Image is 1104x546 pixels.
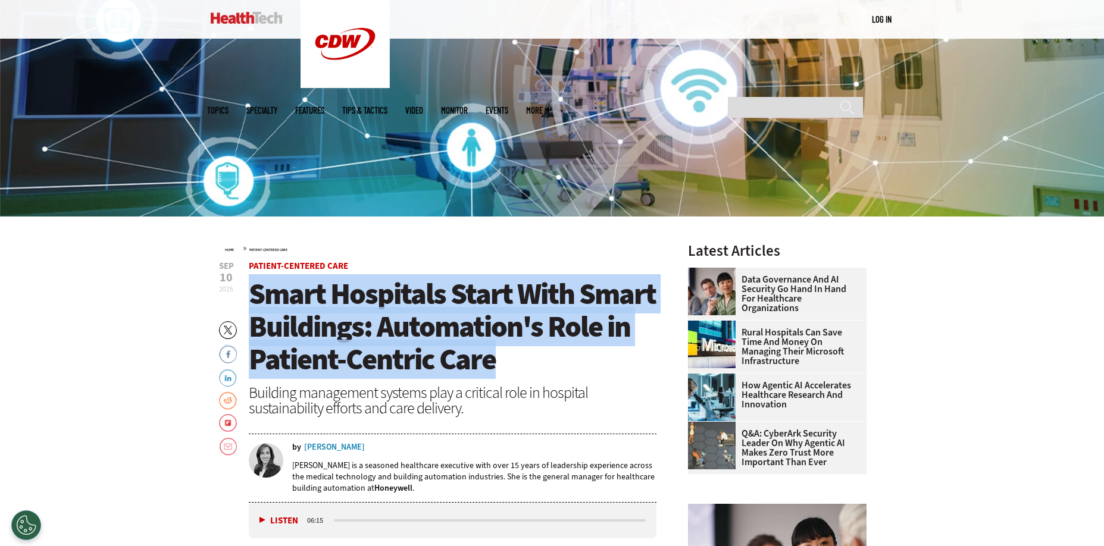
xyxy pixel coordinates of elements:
[304,443,365,451] a: [PERSON_NAME]
[219,284,233,294] span: 2025
[688,422,736,469] img: Group of humans and robots accessing a network
[688,328,859,366] a: Rural Hospitals Can Save Time and Money on Managing Their Microsoft Infrastructure
[374,482,412,494] a: Honeywell
[11,510,41,540] button: Open Preferences
[688,268,742,277] a: woman discusses data governance
[249,247,287,252] a: Patient-Centered Care
[688,422,742,431] a: Group of humans and robots accessing a network
[211,12,283,24] img: Home
[688,374,736,421] img: scientist looks through microscope in lab
[688,268,736,315] img: woman discusses data governance
[225,243,657,253] div: »
[301,79,390,91] a: CDW
[219,272,234,284] span: 10
[526,106,551,115] span: More
[688,321,742,330] a: Microsoft building
[11,510,41,540] div: Cookies Settings
[486,106,508,115] a: Events
[292,443,301,451] span: by
[688,321,736,368] img: Microsoft building
[249,385,657,416] div: Building management systems play a critical role in hospital sustainability efforts and care deli...
[305,515,332,526] div: duration
[405,106,423,115] a: Video
[688,381,859,409] a: How Agentic AI Accelerates Healthcare Research and Innovation
[688,243,867,258] h3: Latest Articles
[872,13,892,26] div: User menu
[441,106,468,115] a: MonITor
[872,14,892,24] a: Log in
[688,374,742,383] a: scientist looks through microscope in lab
[688,275,859,313] a: Data Governance and AI Security Go Hand in Hand for Healthcare Organizations
[688,429,859,467] a: Q&A: CyberArk Security Leader on Why Agentic AI Makes Zero Trust More Important Than Ever
[249,260,348,272] a: Patient-Centered Care
[259,516,298,525] button: Listen
[219,262,234,271] span: Sep
[249,503,657,538] div: media player
[207,106,229,115] span: Topics
[292,460,657,494] p: [PERSON_NAME] is a seasoned healthcare executive with over 15 years of leadership experience acro...
[342,106,387,115] a: Tips & Tactics
[295,106,324,115] a: Features
[246,106,277,115] span: Specialty
[249,274,656,379] span: Smart Hospitals Start With Smart Buildings: Automation's Role in Patient-Centric Care
[225,247,234,252] a: Home
[249,443,283,478] img: Mansi Ranjan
